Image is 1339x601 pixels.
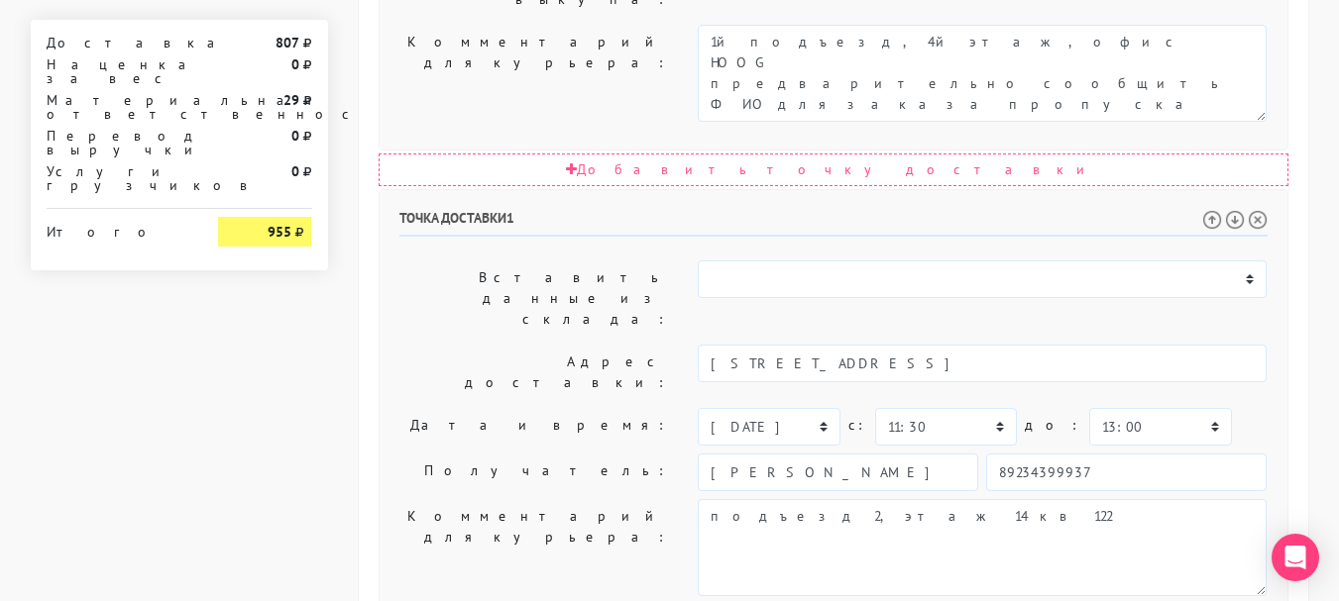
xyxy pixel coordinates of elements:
div: Услуги грузчиков [32,164,204,192]
span: 1 [506,209,514,227]
label: Дата и время: [385,408,684,446]
textarea: Отправьте [DATE], пожалуйста. [GEOGRAPHIC_DATA] [698,499,1267,596]
strong: 0 [291,162,299,180]
input: Телефон [986,453,1267,491]
label: до: [1025,408,1081,443]
strong: 29 [283,91,299,109]
div: Итого [47,217,189,239]
div: Материальная ответственность [32,93,204,121]
div: Перевод выручки [32,129,204,156]
div: Добавить точку доставки [379,153,1288,186]
div: Доставка [32,36,204,50]
strong: 0 [291,127,299,145]
label: c: [848,408,867,443]
textarea: 3й подъезд, 4й этаж, офис HOOG предварительно сообщить ФИО для заказа пропуска [698,25,1267,122]
label: Адрес доставки: [385,345,684,400]
label: Вставить данные из склада: [385,260,684,337]
strong: 0 [291,55,299,73]
strong: 807 [276,34,299,51]
strong: 955 [268,223,291,241]
h6: Точка доставки [399,210,1268,237]
label: Комментарий для курьера: [385,499,684,596]
input: Имя [698,453,978,491]
div: Open Intercom Messenger [1272,534,1319,581]
label: Получатель: [385,453,684,491]
div: Наценка за вес [32,57,204,85]
label: Комментарий для курьера: [385,25,684,122]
